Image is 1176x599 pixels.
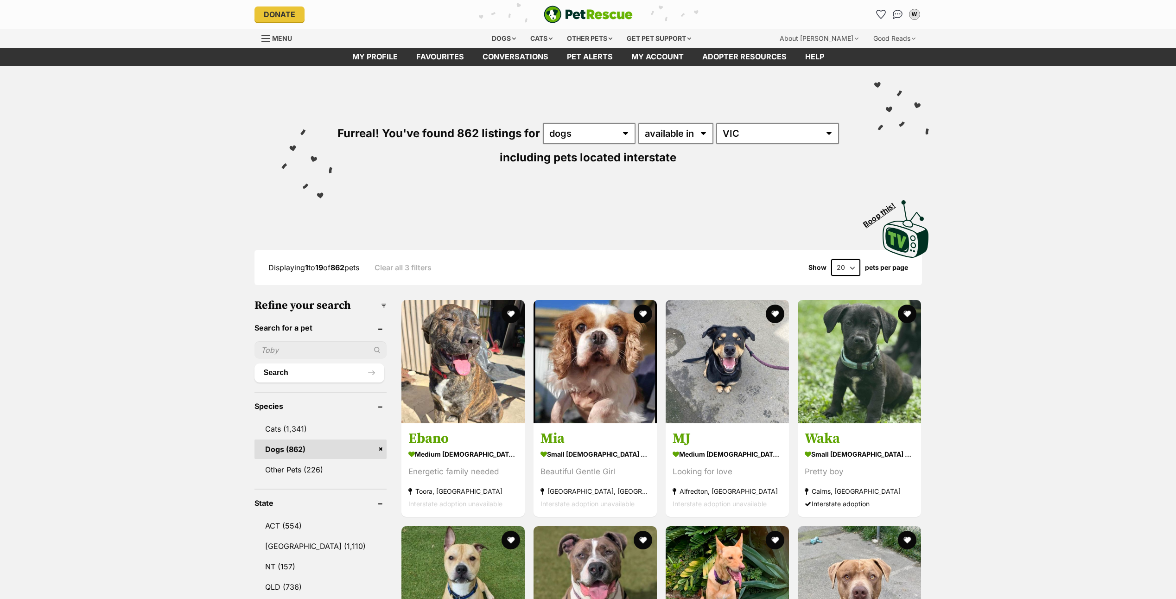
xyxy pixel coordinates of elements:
[268,263,359,272] span: Displaying to of pets
[890,7,905,22] a: Conversations
[805,498,914,510] div: Interstate adoption
[622,48,693,66] a: My account
[500,151,676,164] span: including pets located interstate
[254,577,387,597] a: QLD (736)
[331,263,344,272] strong: 862
[673,500,767,508] span: Interstate adoption unavailable
[883,200,929,258] img: PetRescue TV logo
[898,305,916,323] button: favourite
[401,300,525,423] img: Ebano - Australian Kelpie x Staffordshire Bull Terrier Dog
[874,7,889,22] a: Favourites
[524,29,559,48] div: Cats
[337,127,540,140] span: Furreal! You've found 862 listings for
[796,48,833,66] a: Help
[634,531,652,549] button: favourite
[540,430,650,448] h3: Mia
[673,430,782,448] h3: MJ
[315,263,323,272] strong: 19
[375,263,432,272] a: Clear all 3 filters
[544,6,633,23] img: logo-e224e6f780fb5917bec1dbf3a21bbac754714ae5b6737aabdf751b685950b380.svg
[408,500,502,508] span: Interstate adoption unavailable
[540,500,635,508] span: Interstate adoption unavailable
[408,448,518,461] strong: medium [DEMOGRAPHIC_DATA] Dog
[540,466,650,478] div: Beautiful Gentle Girl
[666,300,789,423] img: MJ - Australian Kelpie Dog
[805,485,914,498] strong: Cairns, [GEOGRAPHIC_DATA]
[766,531,784,549] button: favourite
[898,531,916,549] button: favourite
[634,305,652,323] button: favourite
[502,305,520,323] button: favourite
[861,195,904,229] span: Boop this!
[558,48,622,66] a: Pet alerts
[254,536,387,556] a: [GEOGRAPHIC_DATA] (1,110)
[865,264,908,271] label: pets per page
[502,531,520,549] button: favourite
[893,10,903,19] img: chat-41dd97257d64d25036548639549fe6c8038ab92f7586957e7f3b1b290dea8141.svg
[666,423,789,517] a: MJ medium [DEMOGRAPHIC_DATA] Dog Looking for love Alfredton, [GEOGRAPHIC_DATA] Interstate adoptio...
[254,419,387,439] a: Cats (1,341)
[808,264,826,271] span: Show
[773,29,865,48] div: About [PERSON_NAME]
[907,7,922,22] button: My account
[401,423,525,517] a: Ebano medium [DEMOGRAPHIC_DATA] Dog Energetic family needed Toora, [GEOGRAPHIC_DATA] Interstate a...
[534,300,657,423] img: Mia - Cavalier King Charles Spaniel Dog
[407,48,473,66] a: Favourites
[254,299,387,312] h3: Refine your search
[343,48,407,66] a: My profile
[305,263,308,272] strong: 1
[673,485,782,498] strong: Alfredton, [GEOGRAPHIC_DATA]
[534,423,657,517] a: Mia small [DEMOGRAPHIC_DATA] Dog Beautiful Gentle Girl [GEOGRAPHIC_DATA], [GEOGRAPHIC_DATA] Inter...
[254,324,387,332] header: Search for a pet
[540,485,650,498] strong: [GEOGRAPHIC_DATA], [GEOGRAPHIC_DATA]
[693,48,796,66] a: Adopter resources
[272,34,292,42] span: Menu
[408,466,518,478] div: Energetic family needed
[620,29,698,48] div: Get pet support
[485,29,522,48] div: Dogs
[798,423,921,517] a: Waka small [DEMOGRAPHIC_DATA] Dog Pretty boy Cairns, [GEOGRAPHIC_DATA] Interstate adoption
[766,305,784,323] button: favourite
[798,300,921,423] img: Waka - French Bulldog
[254,557,387,576] a: NT (157)
[883,192,929,260] a: Boop this!
[867,29,922,48] div: Good Reads
[805,448,914,461] strong: small [DEMOGRAPHIC_DATA] Dog
[254,440,387,459] a: Dogs (862)
[540,448,650,461] strong: small [DEMOGRAPHIC_DATA] Dog
[254,6,305,22] a: Donate
[560,29,619,48] div: Other pets
[254,341,387,359] input: Toby
[408,485,518,498] strong: Toora, [GEOGRAPHIC_DATA]
[805,430,914,448] h3: Waka
[910,10,919,19] div: W
[254,516,387,535] a: ACT (554)
[254,363,384,382] button: Search
[805,466,914,478] div: Pretty boy
[254,460,387,479] a: Other Pets (226)
[673,466,782,478] div: Looking for love
[408,430,518,448] h3: Ebano
[261,29,299,46] a: Menu
[254,402,387,410] header: Species
[673,448,782,461] strong: medium [DEMOGRAPHIC_DATA] Dog
[254,499,387,507] header: State
[473,48,558,66] a: conversations
[544,6,633,23] a: PetRescue
[874,7,922,22] ul: Account quick links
